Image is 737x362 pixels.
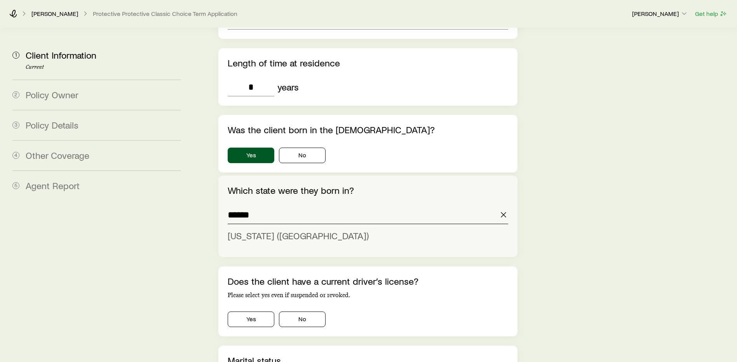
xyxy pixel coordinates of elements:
p: [PERSON_NAME] [632,10,688,17]
button: Get help [695,9,728,18]
span: 2 [12,91,19,98]
button: No [279,148,326,163]
div: years [277,82,299,92]
p: Was the client born in the [DEMOGRAPHIC_DATA]? [228,124,508,135]
span: 5 [12,182,19,189]
button: Protective Protective Classic Choice Term Application [92,10,238,17]
span: Policy Details [26,119,78,131]
label: Which state were they born in? [228,184,354,196]
span: Other Coverage [26,150,89,161]
span: Policy Owner [26,89,78,100]
p: Length of time at residence [228,57,508,68]
button: Yes [228,148,274,163]
button: No [279,312,326,327]
span: 1 [12,52,19,59]
p: Does the client have a current driver’s license? [228,276,508,287]
span: Client Information [26,49,96,61]
a: [PERSON_NAME] [31,10,78,17]
p: Current [26,64,181,70]
p: Please select yes even if suspended or revoked. [228,291,508,299]
span: 3 [12,122,19,129]
span: [US_STATE] ([GEOGRAPHIC_DATA]) [228,230,369,241]
button: Yes [228,312,274,327]
li: Oregon (OR) [228,227,504,245]
span: 4 [12,152,19,159]
span: Agent Report [26,180,80,191]
button: [PERSON_NAME] [632,9,688,19]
